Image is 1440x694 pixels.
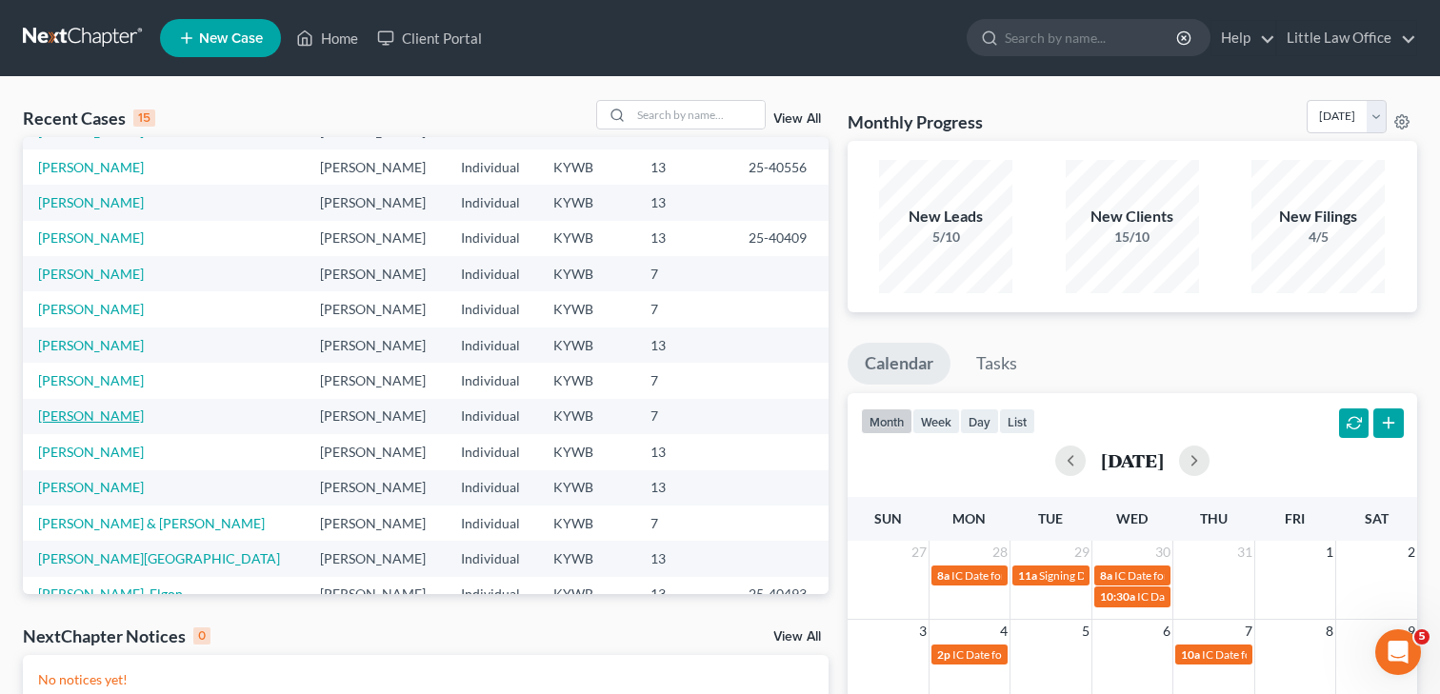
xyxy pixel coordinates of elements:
span: Sat [1365,510,1389,526]
td: KYWB [538,291,634,327]
td: [PERSON_NAME] [305,577,446,612]
span: 6 [1161,620,1172,643]
span: Wed [1116,510,1148,526]
td: Individual [446,434,538,469]
span: 3 [917,620,929,643]
a: Client Portal [368,21,491,55]
span: New Case [199,31,263,46]
td: KYWB [538,185,634,220]
td: [PERSON_NAME] [305,149,446,185]
div: 4/5 [1251,228,1385,247]
td: KYWB [538,434,634,469]
a: [PERSON_NAME] [38,266,144,282]
span: 30 [1153,541,1172,564]
td: Individual [446,399,538,434]
a: [PERSON_NAME] [38,444,144,460]
span: Fri [1285,510,1305,526]
button: week [912,408,960,434]
span: IC Date for West, [GEOGRAPHIC_DATA] [1114,568,1316,583]
a: [PERSON_NAME] [38,229,144,246]
td: 13 [635,327,734,363]
td: Individual [446,541,538,576]
td: Individual [446,291,538,327]
td: 13 [635,541,734,576]
a: Calendar [848,343,950,385]
td: KYWB [538,221,634,256]
td: 7 [635,399,734,434]
span: 1 [1324,541,1335,564]
div: New Filings [1251,206,1385,228]
a: Help [1211,21,1275,55]
td: [PERSON_NAME] [305,327,446,363]
td: KYWB [538,327,634,363]
td: 13 [635,221,734,256]
a: View All [773,112,821,126]
a: [PERSON_NAME] & [PERSON_NAME] [38,515,265,531]
a: [PERSON_NAME][GEOGRAPHIC_DATA] [38,550,280,566]
div: New Leads [879,206,1012,228]
td: [PERSON_NAME] [305,434,446,469]
div: 0 [193,627,210,644]
input: Search by name... [631,101,765,129]
span: 29 [1072,541,1091,564]
td: Individual [446,185,538,220]
div: 15 [133,109,155,127]
span: 10a [1181,647,1200,662]
div: NextChapter Notices [23,625,210,647]
button: day [960,408,999,434]
td: Individual [446,327,538,363]
span: 8a [1100,568,1112,583]
td: Individual [446,470,538,506]
a: [PERSON_NAME] [38,479,144,495]
td: KYWB [538,577,634,612]
span: 31 [1235,541,1254,564]
button: month [861,408,912,434]
iframe: Intercom live chat [1375,629,1421,675]
td: KYWB [538,399,634,434]
td: [PERSON_NAME] [305,470,446,506]
td: 25-40493 [733,577,828,612]
a: [PERSON_NAME] [38,372,144,388]
td: KYWB [538,541,634,576]
td: 13 [635,149,734,185]
div: Recent Cases [23,107,155,129]
td: 7 [635,291,734,327]
td: [PERSON_NAME] [305,541,446,576]
td: Individual [446,363,538,398]
button: list [999,408,1035,434]
input: Search by name... [1005,20,1179,55]
span: 9 [1406,620,1417,643]
td: [PERSON_NAME] [305,221,446,256]
span: 27 [910,541,929,564]
a: [PERSON_NAME] [38,194,144,210]
td: KYWB [538,470,634,506]
td: KYWB [538,506,634,541]
span: IC Date for [PERSON_NAME] [951,568,1097,583]
span: 28 [990,541,1010,564]
td: Individual [446,577,538,612]
span: Tue [1038,510,1063,526]
span: Thu [1200,510,1228,526]
td: 13 [635,185,734,220]
td: Individual [446,221,538,256]
span: 4 [998,620,1010,643]
td: KYWB [538,363,634,398]
td: KYWB [538,149,634,185]
td: [PERSON_NAME] [305,185,446,220]
a: Tasks [959,343,1034,385]
td: 7 [635,363,734,398]
span: 7 [1243,620,1254,643]
span: IC Date for [PERSON_NAME] [1202,647,1348,662]
a: [PERSON_NAME] [38,337,144,353]
span: Mon [952,510,986,526]
div: New Clients [1066,206,1199,228]
td: 25-40409 [733,221,828,256]
a: [PERSON_NAME] [38,407,144,424]
td: [PERSON_NAME] [305,506,446,541]
td: [PERSON_NAME] [305,256,446,291]
td: KYWB [538,256,634,291]
span: 2p [937,647,950,662]
a: [PERSON_NAME] [38,159,144,175]
span: 2 [1406,541,1417,564]
td: Individual [446,506,538,541]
